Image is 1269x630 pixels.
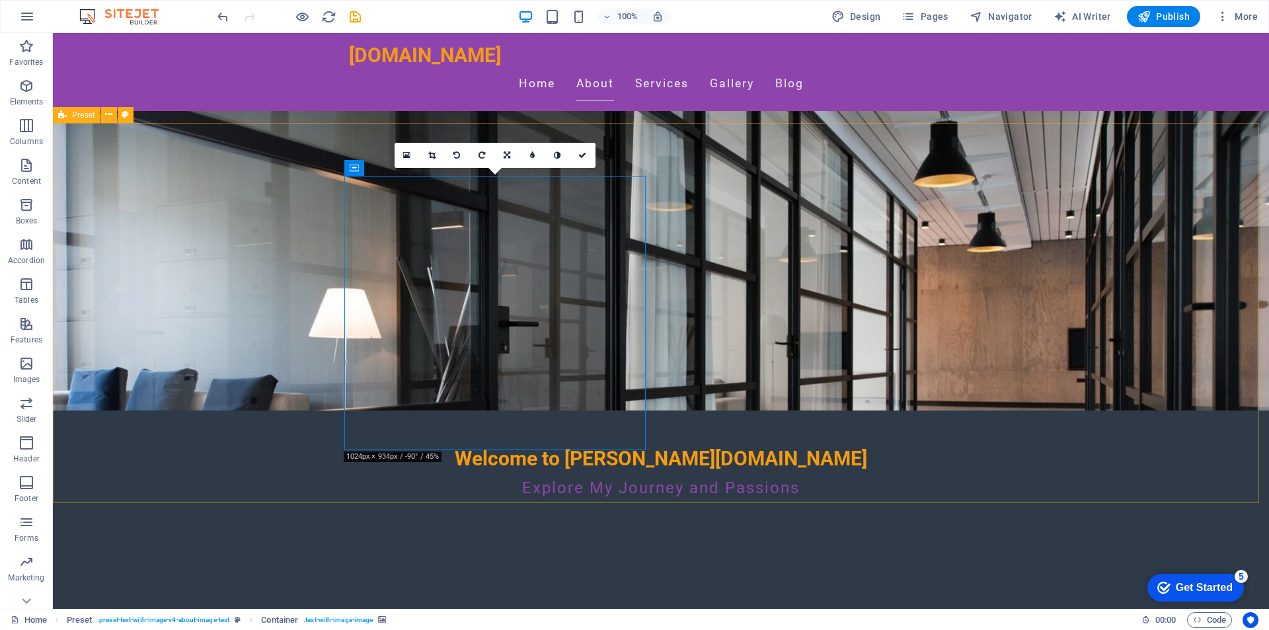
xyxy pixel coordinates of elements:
i: Save (Ctrl+S) [348,9,363,24]
button: Design [826,6,886,27]
p: Features [11,335,42,345]
a: Change orientation [495,143,520,168]
div: Get Started [39,15,96,26]
button: Usercentrics [1243,612,1258,628]
i: This element contains a background [378,616,386,623]
button: 100% [597,9,644,24]
p: Marketing [8,572,44,583]
a: Rotate left 90° [445,143,470,168]
p: Elements [10,97,44,107]
button: More [1211,6,1263,27]
span: . text-with-image-image [303,612,373,628]
span: Publish [1137,10,1190,23]
span: Preset [72,111,95,119]
button: Pages [896,6,953,27]
p: Content [12,176,41,186]
p: Tables [15,295,38,305]
i: On resize automatically adjust zoom level to fit chosen device. [652,11,664,22]
span: : [1165,615,1167,625]
span: . preset-text-with-image-v4-about-image-text [97,612,229,628]
p: Accordion [8,255,45,266]
img: Editor Logo [76,9,175,24]
button: Click here to leave preview mode and continue editing [294,9,310,24]
p: Boxes [16,216,38,226]
button: save [347,9,363,24]
button: AI Writer [1048,6,1116,27]
button: undo [215,9,231,24]
button: Publish [1127,6,1200,27]
div: Design (Ctrl+Alt+Y) [826,6,886,27]
h6: 100% [617,9,638,24]
nav: breadcrumb [67,612,387,628]
button: Code [1187,612,1232,628]
span: Click to select. Double-click to edit [261,612,298,628]
i: Undo: Change image (Ctrl+Z) [215,9,231,24]
p: Favorites [9,57,43,67]
a: Confirm ( Ctrl ⏎ ) [570,143,596,168]
h6: Session time [1141,612,1176,628]
span: 00 00 [1155,612,1176,628]
span: AI Writer [1054,10,1111,23]
button: reload [321,9,336,24]
span: Design [831,10,881,23]
button: Navigator [964,6,1038,27]
span: Click to select. Double-click to edit [67,612,93,628]
div: 5 [98,3,111,16]
i: Reload page [321,9,336,24]
a: Rotate right 90° [470,143,495,168]
span: Code [1193,612,1226,628]
p: Forms [15,533,38,543]
a: Select files from the file manager, stock photos, or upload file(s) [395,143,420,168]
p: Header [13,453,40,464]
p: Footer [15,493,38,504]
span: More [1216,10,1258,23]
a: Greyscale [545,143,570,168]
div: Get Started 5 items remaining, 0% complete [11,7,107,34]
a: Click to cancel selection. Double-click to open Pages [11,612,47,628]
p: Images [13,374,40,385]
a: Blur [520,143,545,168]
span: Navigator [970,10,1032,23]
p: Slider [17,414,37,424]
p: Columns [10,136,43,147]
a: Crop mode [420,143,445,168]
span: Pages [902,10,948,23]
i: This element is a customizable preset [235,616,241,623]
